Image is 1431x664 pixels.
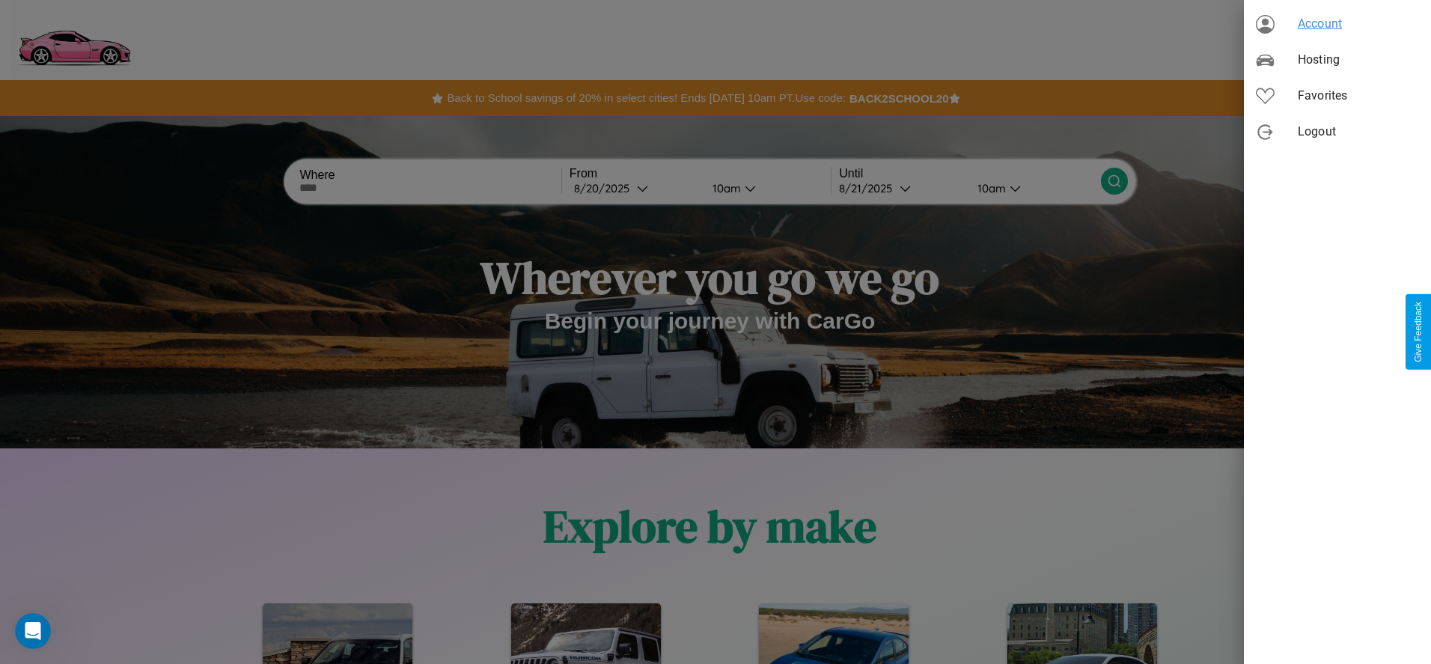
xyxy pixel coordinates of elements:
[1298,87,1419,105] span: Favorites
[1298,123,1419,141] span: Logout
[1298,15,1419,33] span: Account
[15,613,51,649] iframe: Intercom live chat
[1298,51,1419,69] span: Hosting
[1413,302,1424,362] div: Give Feedback
[1244,42,1431,78] div: Hosting
[1244,78,1431,114] div: Favorites
[1244,6,1431,42] div: Account
[1244,114,1431,150] div: Logout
